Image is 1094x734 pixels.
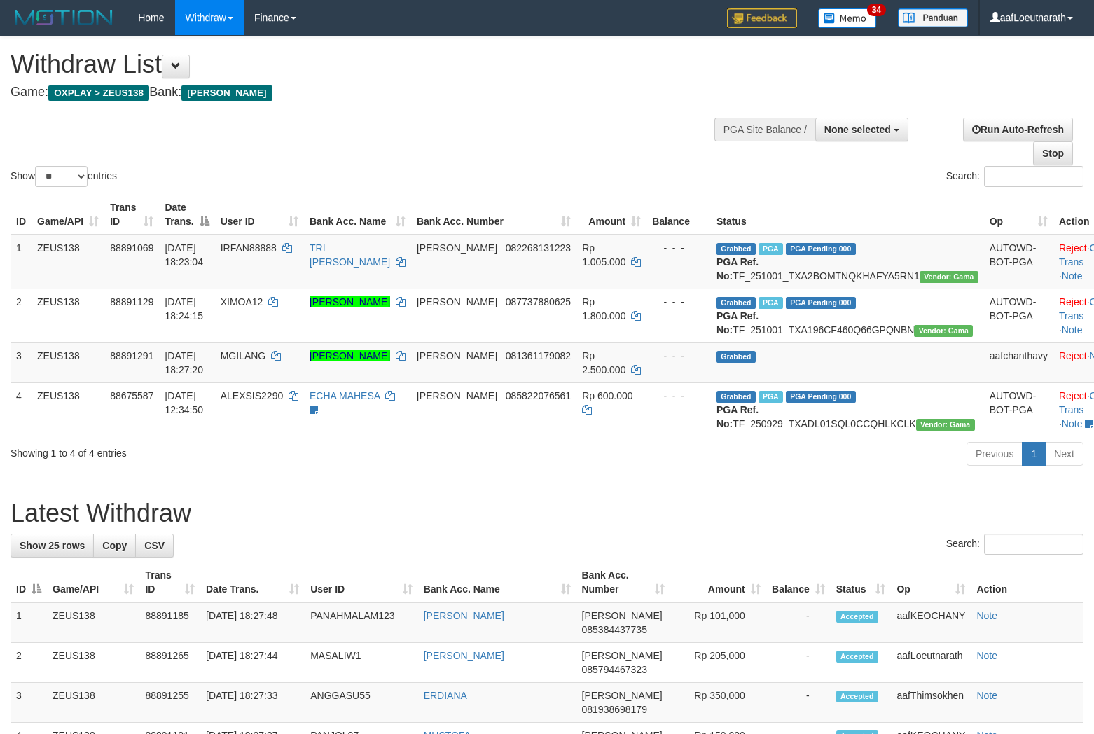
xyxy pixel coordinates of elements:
td: TF_250929_TXADL01SQL0CCQHLKCLK [711,382,984,436]
td: ZEUS138 [47,602,139,643]
b: PGA Ref. No: [716,404,759,429]
span: [PERSON_NAME] [417,350,497,361]
span: Copy 081361179082 to clipboard [506,350,571,361]
td: MASALIW1 [305,643,417,683]
a: [PERSON_NAME] [310,296,390,307]
td: 2 [11,643,47,683]
td: aafKEOCHANY [891,602,971,643]
select: Showentries [35,166,88,187]
img: Feedback.jpg [727,8,797,28]
span: Vendor URL: https://trx31.1velocity.biz [916,419,975,431]
td: TF_251001_TXA196CF460Q66GPQNBN [711,289,984,342]
td: 1 [11,235,32,289]
th: Status: activate to sort column ascending [831,562,892,602]
img: panduan.png [898,8,968,27]
div: - - - [652,241,705,255]
th: Amount: activate to sort column ascending [670,562,766,602]
a: Reject [1059,390,1087,401]
td: ZEUS138 [32,235,104,289]
th: Status [711,195,984,235]
td: ZEUS138 [32,289,104,342]
td: Rp 101,000 [670,602,766,643]
span: Rp 2.500.000 [582,350,625,375]
a: Note [1062,324,1083,335]
th: Balance [646,195,711,235]
a: [PERSON_NAME] [424,610,504,621]
td: Rp 350,000 [670,683,766,723]
a: Note [976,650,997,661]
a: Run Auto-Refresh [963,118,1073,141]
a: [PERSON_NAME] [424,650,504,661]
td: 3 [11,342,32,382]
th: Bank Acc. Number: activate to sort column ascending [576,562,671,602]
td: ZEUS138 [47,683,139,723]
th: Bank Acc. Name: activate to sort column ascending [418,562,576,602]
td: 3 [11,683,47,723]
th: Amount: activate to sort column ascending [576,195,646,235]
td: AUTOWD-BOT-PGA [984,382,1053,436]
label: Search: [946,534,1083,555]
div: - - - [652,295,705,309]
h1: Latest Withdraw [11,499,1083,527]
a: Note [1062,418,1083,429]
span: Grabbed [716,391,756,403]
span: 88891129 [110,296,153,307]
a: Note [976,610,997,621]
td: aafchanthavy [984,342,1053,382]
div: - - - [652,389,705,403]
th: Date Trans.: activate to sort column descending [159,195,214,235]
span: [PERSON_NAME] [582,650,663,661]
b: PGA Ref. No: [716,256,759,282]
span: [DATE] 18:24:15 [165,296,203,321]
span: Copy 082268131223 to clipboard [506,242,571,254]
span: [PERSON_NAME] [582,690,663,701]
span: PGA Pending [786,297,856,309]
span: [PERSON_NAME] [417,242,497,254]
span: MGILANG [221,350,266,361]
td: [DATE] 18:27:44 [200,643,305,683]
th: ID [11,195,32,235]
a: Note [1062,270,1083,282]
a: Show 25 rows [11,534,94,558]
span: Grabbed [716,351,756,363]
td: TF_251001_TXA2BOMTNQKHAFYA5RN1 [711,235,984,289]
th: Trans ID: activate to sort column ascending [139,562,200,602]
div: Showing 1 to 4 of 4 entries [11,441,445,460]
th: User ID: activate to sort column ascending [305,562,417,602]
span: Grabbed [716,243,756,255]
span: Copy 081938698179 to clipboard [582,704,647,715]
th: Game/API: activate to sort column ascending [47,562,139,602]
span: 88891291 [110,350,153,361]
td: ZEUS138 [32,382,104,436]
div: PGA Site Balance / [714,118,815,141]
b: PGA Ref. No: [716,310,759,335]
span: Marked by aafpengsreynich [759,391,783,403]
span: PGA Pending [786,391,856,403]
span: Rp 600.000 [582,390,632,401]
td: - [766,683,831,723]
span: None selected [824,124,891,135]
td: 88891265 [139,643,200,683]
label: Show entries [11,166,117,187]
span: Vendor URL: https://trx31.1velocity.biz [920,271,978,283]
td: aafThimsokhen [891,683,971,723]
button: None selected [815,118,908,141]
span: Vendor URL: https://trx31.1velocity.biz [914,325,973,337]
th: ID: activate to sort column descending [11,562,47,602]
td: ZEUS138 [47,643,139,683]
span: 88891069 [110,242,153,254]
a: CSV [135,534,174,558]
span: [DATE] 12:34:50 [165,390,203,415]
td: 88891185 [139,602,200,643]
h1: Withdraw List [11,50,715,78]
input: Search: [984,534,1083,555]
a: Reject [1059,350,1087,361]
span: [DATE] 18:27:20 [165,350,203,375]
td: Rp 205,000 [670,643,766,683]
th: User ID: activate to sort column ascending [215,195,304,235]
span: Copy 085794467323 to clipboard [582,664,647,675]
td: - [766,602,831,643]
span: Copy 087737880625 to clipboard [506,296,571,307]
h4: Game: Bank: [11,85,715,99]
span: PGA Pending [786,243,856,255]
